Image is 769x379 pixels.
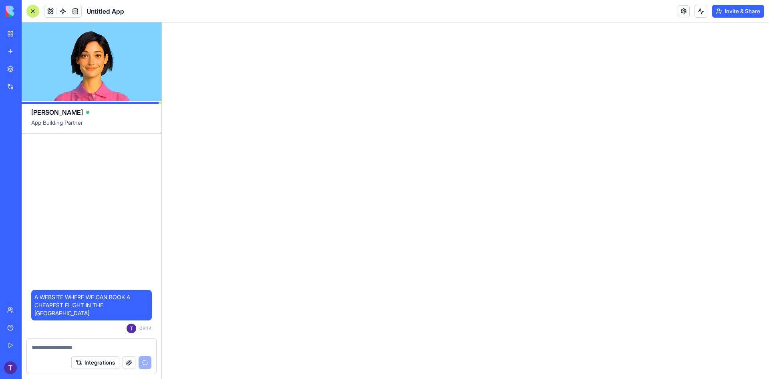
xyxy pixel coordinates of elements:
img: ACg8ocLH32HzgW_urY12PIN-lFRoFUck4oRCbM5XQRbSsLPYQ7DX7A=s96-c [127,324,136,333]
span: A WEBSITE WHERE WE CAN BOOK A CHEAPEST FLIGHT IN THE [GEOGRAPHIC_DATA] [34,293,149,317]
img: logo [6,6,55,17]
img: ACg8ocLH32HzgW_urY12PIN-lFRoFUck4oRCbM5XQRbSsLPYQ7DX7A=s96-c [4,361,17,374]
span: App Building Partner [31,119,152,133]
span: [PERSON_NAME] [31,107,83,117]
span: 08:14 [139,325,152,332]
button: Invite & Share [712,5,764,18]
button: Integrations [71,356,119,369]
span: Untitled App [87,6,124,16]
